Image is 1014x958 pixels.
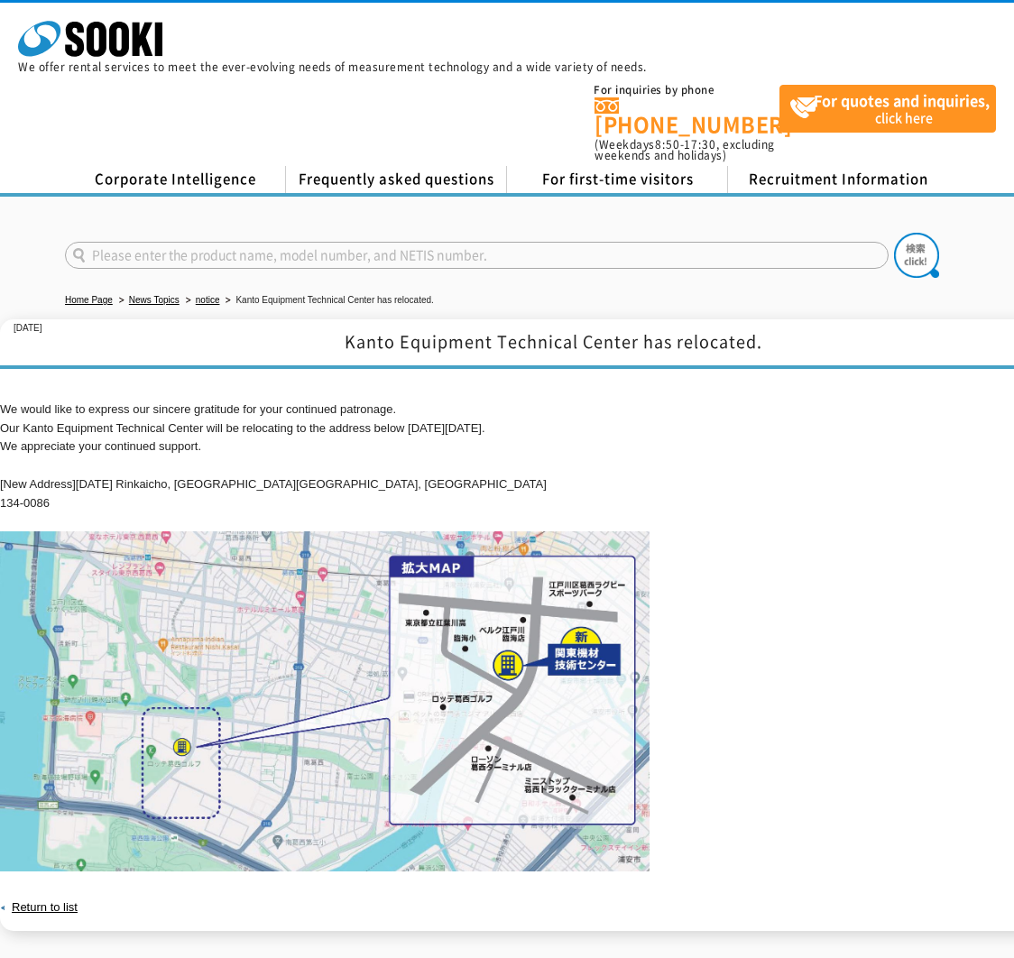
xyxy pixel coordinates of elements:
[65,166,286,193] a: Corporate Intelligence
[18,59,647,75] font: We offer rental services to meet the ever-evolving needs of measurement technology and a wide var...
[286,166,507,193] a: Frequently asked questions
[595,97,779,134] a: [PHONE_NUMBER]
[728,166,949,193] a: Recruitment Information
[595,136,655,152] font: (Weekdays
[12,900,78,914] a: Return to list
[235,295,433,305] font: Kanto Equipment Technical Center has relocated.
[507,166,728,193] a: For first-time visitors
[65,295,113,305] a: Home Page
[76,477,547,491] font: [DATE] Rinkaicho, [GEOGRAPHIC_DATA][GEOGRAPHIC_DATA], [GEOGRAPHIC_DATA]
[749,169,928,189] font: Recruitment Information
[129,295,180,305] a: News Topics
[594,82,714,97] font: For inquiries by phone
[345,329,762,354] font: Kanto Equipment Technical Center has relocated.
[196,295,220,305] a: notice
[595,136,775,163] font: , excluding weekends and holidays)
[14,319,41,338] p: [DATE]
[680,136,685,152] font: -
[814,89,990,111] font: For quotes and inquiries,
[875,108,933,126] font: click here
[65,242,889,269] input: Please enter the product name, model number, and NETIS number.
[95,169,256,189] font: Corporate Intelligence
[684,136,716,152] font: 17:30
[655,136,680,152] font: 8:50
[894,233,939,278] img: btn_search.png
[779,85,996,133] a: For quotes and inquiries,click here
[299,169,494,189] font: Frequently asked questions
[542,169,694,189] font: For first-time visitors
